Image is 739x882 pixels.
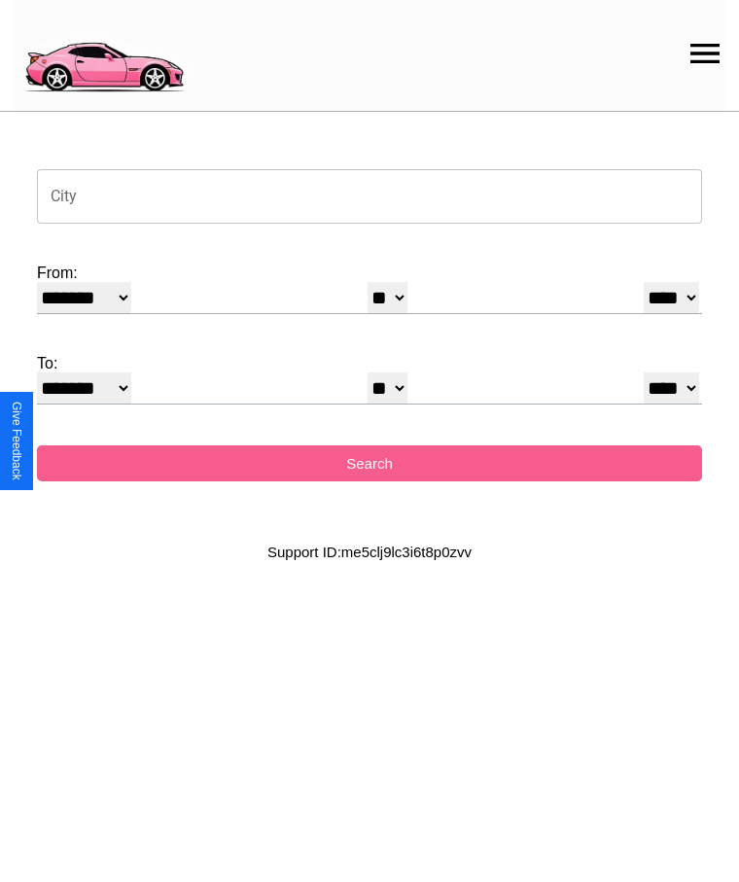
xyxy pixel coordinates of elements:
label: From: [37,265,702,282]
button: Search [37,445,702,481]
label: To: [37,355,702,372]
img: logo [15,10,193,97]
p: Support ID: me5clj9lc3i6t8p0zvv [267,539,472,565]
div: Give Feedback [10,402,23,480]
